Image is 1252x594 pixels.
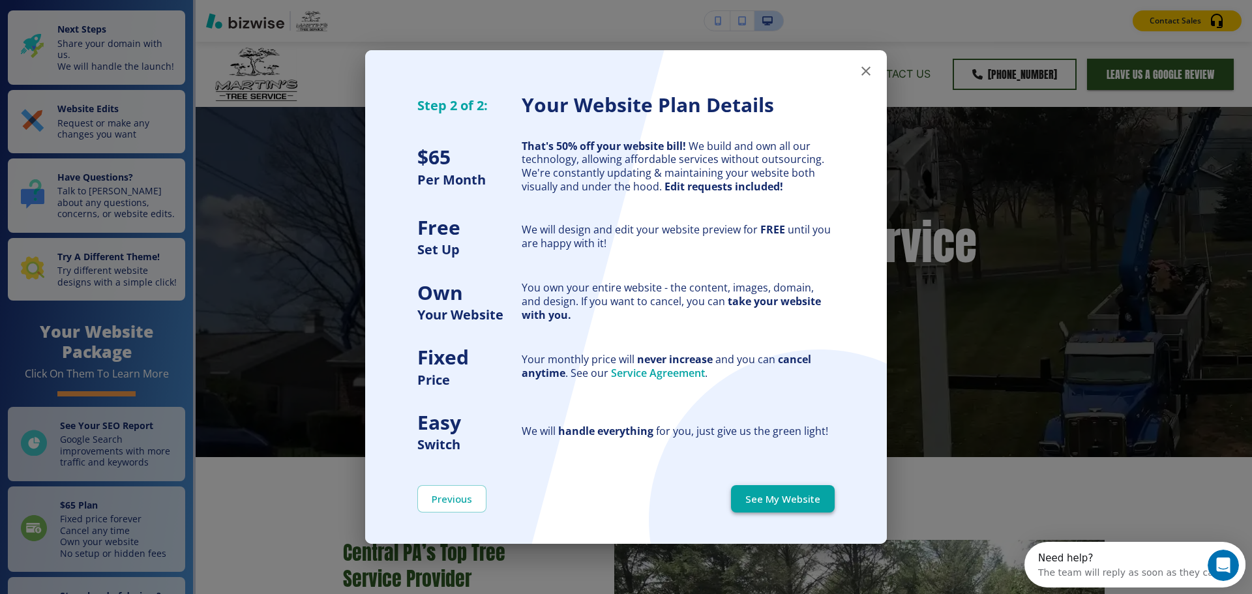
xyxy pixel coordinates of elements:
[522,281,835,321] div: You own your entire website - the content, images, domain, and design. If you want to cancel, you...
[522,352,811,380] strong: cancel anytime
[417,344,469,370] strong: Fixed
[417,409,461,436] strong: Easy
[611,366,705,380] a: Service Agreement
[1024,542,1245,587] iframe: Intercom live chat discovery launcher
[417,436,522,453] h5: Switch
[637,352,713,366] strong: never increase
[14,22,195,35] div: The team will reply as soon as they can
[5,5,233,41] div: Open Intercom Messenger
[522,92,835,119] h3: Your Website Plan Details
[558,424,653,438] strong: handle everything
[522,139,686,153] strong: That's 50% off your website bill!
[417,143,451,170] strong: $ 65
[417,306,522,323] h5: Your Website
[417,485,486,512] button: Previous
[760,222,785,237] strong: FREE
[731,485,835,512] button: See My Website
[417,241,522,258] h5: Set Up
[417,371,522,389] h5: Price
[522,223,835,250] div: We will design and edit your website preview for until you are happy with it!
[417,97,522,114] h5: Step 2 of 2:
[417,279,463,306] strong: Own
[417,214,460,241] strong: Free
[522,140,835,194] div: We build and own all our technology, allowing affordable services without outsourcing. We're cons...
[522,294,821,322] strong: take your website with you.
[417,171,522,188] h5: Per Month
[522,353,835,380] div: Your monthly price will and you can . See our .
[664,179,783,194] strong: Edit requests included!
[1208,550,1239,581] iframe: Intercom live chat
[14,11,195,22] div: Need help?
[522,424,835,438] div: We will for you, just give us the green light!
